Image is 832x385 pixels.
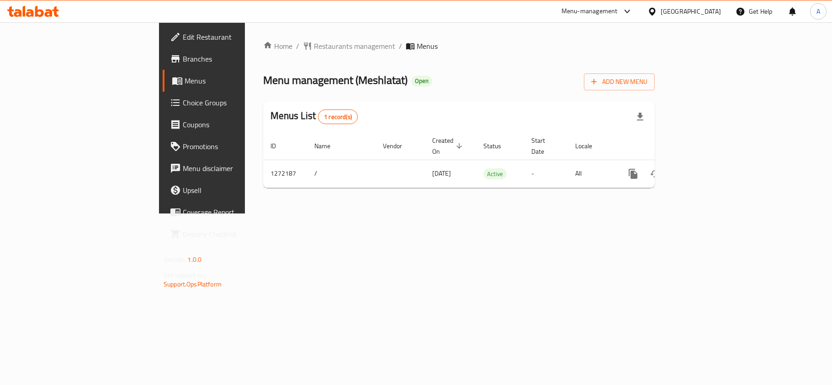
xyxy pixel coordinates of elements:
[270,140,288,151] span: ID
[183,97,291,108] span: Choice Groups
[318,109,358,124] div: Total records count
[183,31,291,42] span: Edit Restaurant
[164,278,222,290] a: Support.OpsPlatform
[615,132,717,160] th: Actions
[307,160,376,187] td: /
[524,160,568,187] td: -
[163,201,298,223] a: Coverage Report
[187,254,201,265] span: 1.0.0
[183,141,291,152] span: Promotions
[661,6,721,16] div: [GEOGRAPHIC_DATA]
[644,163,666,185] button: Change Status
[263,41,655,52] nav: breadcrumb
[163,157,298,179] a: Menu disclaimer
[318,113,357,121] span: 1 record(s)
[314,41,395,52] span: Restaurants management
[183,229,291,239] span: Grocery Checklist
[183,119,291,130] span: Coupons
[183,53,291,64] span: Branches
[183,207,291,218] span: Coverage Report
[183,163,291,174] span: Menu disclaimer
[531,135,557,157] span: Start Date
[163,135,298,157] a: Promotions
[432,135,465,157] span: Created On
[411,76,432,87] div: Open
[816,6,820,16] span: A
[483,169,507,179] span: Active
[568,160,615,187] td: All
[163,179,298,201] a: Upsell
[163,26,298,48] a: Edit Restaurant
[562,6,618,17] div: Menu-management
[163,92,298,114] a: Choice Groups
[399,41,402,52] li: /
[483,140,513,151] span: Status
[163,223,298,245] a: Grocery Checklist
[185,75,291,86] span: Menus
[584,73,655,90] button: Add New Menu
[432,167,451,179] span: [DATE]
[303,41,395,52] a: Restaurants management
[314,140,342,151] span: Name
[183,185,291,196] span: Upsell
[622,163,644,185] button: more
[163,48,298,70] a: Branches
[164,269,206,281] span: Get support on:
[417,41,438,52] span: Menus
[591,76,647,88] span: Add New Menu
[383,140,414,151] span: Vendor
[629,106,651,128] div: Export file
[263,70,408,90] span: Menu management ( Meshlatat )
[270,109,358,124] h2: Menus List
[163,70,298,92] a: Menus
[263,132,717,188] table: enhanced table
[164,254,186,265] span: Version:
[411,77,432,85] span: Open
[575,140,604,151] span: Locale
[163,114,298,135] a: Coupons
